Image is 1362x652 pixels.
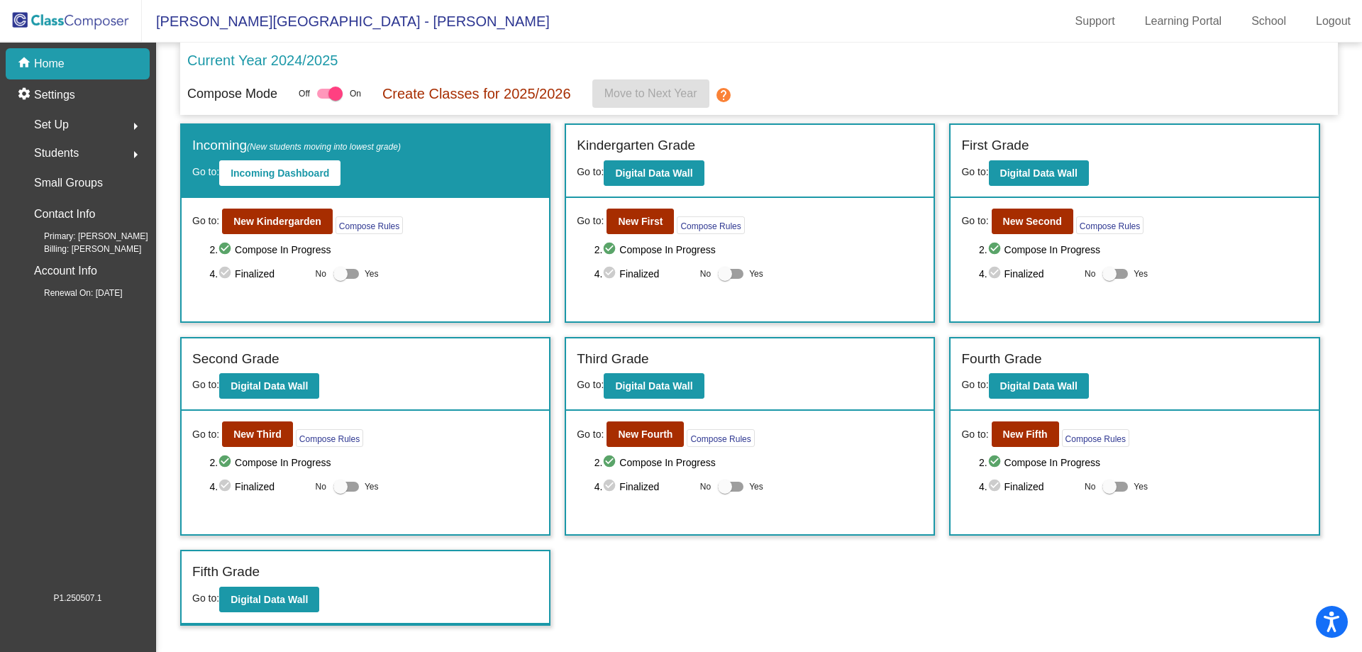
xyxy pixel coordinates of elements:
span: Primary: [PERSON_NAME] [21,230,148,243]
b: New Kindergarden [233,216,321,227]
b: New Second [1003,216,1062,227]
span: 4. Finalized [594,265,693,282]
span: Move to Next Year [604,87,697,99]
button: Incoming Dashboard [219,160,340,186]
span: No [700,267,711,280]
button: Digital Data Wall [219,373,319,399]
span: On [350,87,361,100]
mat-icon: home [17,55,34,72]
span: Renewal On: [DATE] [21,287,122,299]
span: Go to: [961,379,988,390]
p: Compose Mode [187,84,277,104]
mat-icon: help [715,87,732,104]
button: Move to Next Year [592,79,709,108]
span: No [316,480,326,493]
button: Digital Data Wall [604,160,704,186]
a: School [1240,10,1297,33]
mat-icon: check_circle [218,454,235,471]
span: 4. Finalized [979,478,1078,495]
p: Account Info [34,261,97,281]
span: No [1085,480,1095,493]
span: 4. Finalized [209,265,308,282]
a: Support [1064,10,1126,33]
span: 4. Finalized [979,265,1078,282]
label: Incoming [192,136,401,156]
span: Go to: [577,427,604,442]
mat-icon: check_circle [218,265,235,282]
label: Fifth Grade [192,562,260,582]
span: 2. Compose In Progress [209,241,538,258]
span: No [316,267,326,280]
b: Digital Data Wall [615,380,692,392]
label: First Grade [961,136,1029,156]
span: 2. Compose In Progress [594,454,924,471]
span: Go to: [577,379,604,390]
span: Go to: [192,379,219,390]
span: Go to: [192,166,219,177]
button: Digital Data Wall [989,160,1089,186]
b: Digital Data Wall [615,167,692,179]
mat-icon: arrow_right [127,118,144,135]
span: No [1085,267,1095,280]
button: Compose Rules [687,429,754,447]
button: Digital Data Wall [989,373,1089,399]
button: New Fourth [607,421,684,447]
mat-icon: check_circle [218,241,235,258]
span: 2. Compose In Progress [594,241,924,258]
mat-icon: check_circle [987,241,1004,258]
span: Yes [749,265,763,282]
mat-icon: check_circle [602,241,619,258]
label: Fourth Grade [961,349,1041,370]
button: New Second [992,209,1073,234]
span: Go to: [192,214,219,228]
span: Off [299,87,310,100]
mat-icon: check_circle [218,478,235,495]
span: 2. Compose In Progress [209,454,538,471]
span: 4. Finalized [209,478,308,495]
span: Yes [365,478,379,495]
p: Current Year 2024/2025 [187,50,338,71]
span: (New students moving into lowest grade) [247,142,401,152]
span: Yes [1134,265,1148,282]
span: Go to: [192,592,219,604]
mat-icon: check_circle [602,478,619,495]
p: Settings [34,87,75,104]
span: 2. Compose In Progress [979,241,1308,258]
mat-icon: check_circle [987,265,1004,282]
button: New First [607,209,674,234]
button: New Third [222,421,293,447]
span: Yes [749,478,763,495]
p: Small Groups [34,173,103,193]
span: Go to: [192,427,219,442]
mat-icon: check_circle [602,454,619,471]
button: Compose Rules [1076,216,1144,234]
button: New Fifth [992,421,1059,447]
mat-icon: settings [17,87,34,104]
p: Create Classes for 2025/2026 [382,83,571,104]
b: Digital Data Wall [231,380,308,392]
mat-icon: check_circle [987,478,1004,495]
mat-icon: arrow_right [127,146,144,163]
span: Go to: [577,166,604,177]
p: Home [34,55,65,72]
button: Compose Rules [296,429,363,447]
span: Yes [1134,478,1148,495]
span: Set Up [34,115,69,135]
span: Billing: [PERSON_NAME] [21,243,141,255]
b: Digital Data Wall [1000,380,1078,392]
span: Go to: [961,427,988,442]
b: New Fifth [1003,429,1048,440]
span: Go to: [961,214,988,228]
mat-icon: check_circle [987,454,1004,471]
p: Contact Info [34,204,95,224]
span: [PERSON_NAME][GEOGRAPHIC_DATA] - [PERSON_NAME] [142,10,550,33]
b: New Third [233,429,282,440]
button: New Kindergarden [222,209,333,234]
b: Incoming Dashboard [231,167,329,179]
b: New First [618,216,663,227]
span: Yes [365,265,379,282]
label: Kindergarten Grade [577,136,695,156]
button: Compose Rules [1062,429,1129,447]
button: Compose Rules [336,216,403,234]
span: 2. Compose In Progress [979,454,1308,471]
